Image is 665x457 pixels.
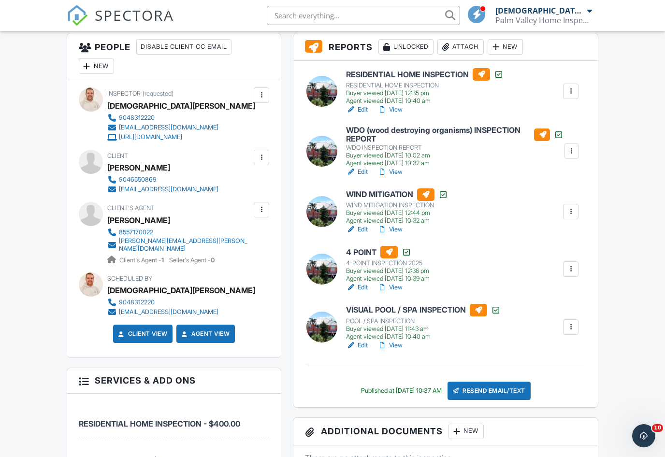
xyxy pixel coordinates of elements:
[346,283,368,292] a: Edit
[346,188,448,225] a: WIND MITIGATION WIND MITIGATION INSPECTION Buyer viewed [DATE] 12:44 pm Agent viewed [DATE] 10:32 am
[346,126,564,143] h6: WDO (wood destroying organisms) INSPECTION REPORT
[119,308,218,316] div: [EMAIL_ADDRESS][DOMAIN_NAME]
[346,82,504,89] div: RESIDENTIAL HOME INSPECTION
[67,13,174,33] a: SPECTORA
[346,126,564,167] a: WDO (wood destroying organisms) INSPECTION REPORT WDO INSPECTION REPORT Buyer viewed [DATE] 10:02...
[346,259,430,267] div: 4-POINT INSPECTION 2025
[346,304,501,316] h6: VISUAL POOL / SPA INSPECTION
[67,33,281,80] h3: People
[361,387,442,395] div: Published at [DATE] 10:37 AM
[107,90,141,97] span: Inspector
[346,105,368,114] a: Edit
[107,228,252,237] a: 8557170022
[107,275,152,282] span: Scheduled By
[377,105,403,114] a: View
[161,257,164,264] strong: 1
[293,418,598,445] h3: Additional Documents
[136,39,231,55] div: Disable Client CC Email
[437,39,484,55] div: Attach
[79,419,240,428] span: RESIDENTIAL HOME INSPECTION - $400.00
[119,257,165,264] span: Client's Agent -
[346,317,501,325] div: POOL / SPA INSPECTION
[488,39,523,55] div: New
[107,283,255,298] div: [DEMOGRAPHIC_DATA][PERSON_NAME]
[346,341,368,350] a: Edit
[107,213,170,228] a: [PERSON_NAME]
[143,90,173,97] span: (requested)
[119,114,155,122] div: 9048312220
[346,201,448,209] div: WIND MITIGATION INSPECTION
[448,382,531,400] div: Resend Email/Text
[107,160,170,175] div: [PERSON_NAME]
[346,209,448,217] div: Buyer viewed [DATE] 12:44 pm
[346,225,368,234] a: Edit
[346,275,430,283] div: Agent viewed [DATE] 10:39 am
[377,167,403,177] a: View
[377,341,403,350] a: View
[346,246,430,258] h6: 4 POINT
[107,113,247,123] a: 9048312220
[346,188,448,201] h6: WIND MITIGATION
[346,217,448,225] div: Agent viewed [DATE] 10:32 am
[346,167,368,177] a: Edit
[119,299,155,306] div: 9048312220
[119,176,157,184] div: 9046550869
[119,228,153,236] div: 8557170022
[346,267,430,275] div: Buyer viewed [DATE] 12:36 pm
[346,97,504,105] div: Agent viewed [DATE] 10:40 am
[448,424,484,439] div: New
[495,6,585,15] div: [DEMOGRAPHIC_DATA][PERSON_NAME]
[107,175,218,185] a: 9046550869
[495,15,592,25] div: Palm Valley Home Inspections
[377,283,403,292] a: View
[346,304,501,341] a: VISUAL POOL / SPA INSPECTION POOL / SPA INSPECTION Buyer viewed [DATE] 11:43 am Agent viewed [DAT...
[293,33,598,61] h3: Reports
[79,58,114,74] div: New
[346,333,501,341] div: Agent viewed [DATE] 10:40 am
[346,144,564,152] div: WDO INSPECTION REPORT
[67,5,88,26] img: The Best Home Inspection Software - Spectora
[119,124,218,131] div: [EMAIL_ADDRESS][DOMAIN_NAME]
[632,424,655,447] iframe: Intercom live chat
[211,257,215,264] strong: 0
[346,246,430,283] a: 4 POINT 4-POINT INSPECTION 2025 Buyer viewed [DATE] 12:36 pm Agent viewed [DATE] 10:39 am
[346,159,564,167] div: Agent viewed [DATE] 10:32 am
[267,6,460,25] input: Search everything...
[107,307,247,317] a: [EMAIL_ADDRESS][DOMAIN_NAME]
[119,186,218,193] div: [EMAIL_ADDRESS][DOMAIN_NAME]
[79,401,270,437] li: Service: RESIDENTIAL HOME INSPECTION
[107,237,252,253] a: [PERSON_NAME][EMAIL_ADDRESS][PERSON_NAME][DOMAIN_NAME]
[107,204,155,212] span: Client's Agent
[107,99,255,113] div: [DEMOGRAPHIC_DATA][PERSON_NAME]
[378,39,434,55] div: Unlocked
[119,237,252,253] div: [PERSON_NAME][EMAIL_ADDRESS][PERSON_NAME][DOMAIN_NAME]
[107,185,218,194] a: [EMAIL_ADDRESS][DOMAIN_NAME]
[180,329,230,339] a: Agent View
[377,225,403,234] a: View
[119,133,182,141] div: [URL][DOMAIN_NAME]
[346,68,504,105] a: RESIDENTIAL HOME INSPECTION RESIDENTIAL HOME INSPECTION Buyer viewed [DATE] 12:35 pm Agent viewed...
[346,89,504,97] div: Buyer viewed [DATE] 12:35 pm
[169,257,215,264] span: Seller's Agent -
[107,123,247,132] a: [EMAIL_ADDRESS][DOMAIN_NAME]
[116,329,168,339] a: Client View
[67,368,281,393] h3: Services & Add ons
[346,68,504,81] h6: RESIDENTIAL HOME INSPECTION
[652,424,663,432] span: 10
[107,298,247,307] a: 9048312220
[107,132,247,142] a: [URL][DOMAIN_NAME]
[346,152,564,159] div: Buyer viewed [DATE] 10:02 am
[95,5,174,25] span: SPECTORA
[346,325,501,333] div: Buyer viewed [DATE] 11:43 am
[107,152,128,159] span: Client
